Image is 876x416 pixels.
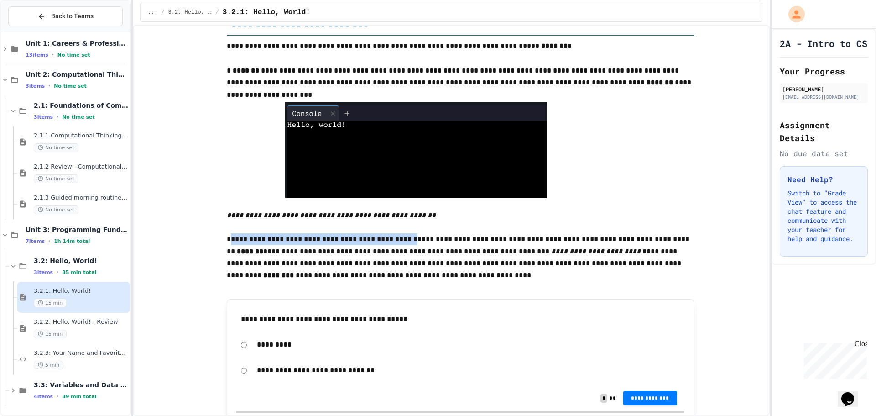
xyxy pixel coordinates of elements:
span: / [161,9,164,16]
span: 3 items [34,114,53,120]
iframe: chat widget [838,379,867,407]
div: No due date set [780,148,868,159]
span: 3.2.1: Hello, World! [34,287,128,295]
span: Unit 2: Computational Thinking & Problem-Solving [26,70,128,79]
span: 3 items [34,269,53,275]
span: 35 min total [62,269,96,275]
div: [PERSON_NAME] [782,85,865,93]
span: • [52,51,54,58]
span: 3.2.3: Your Name and Favorite Movie [34,349,128,357]
span: Back to Teams [51,11,94,21]
span: 3.2: Hello, World! [34,257,128,265]
span: No time set [57,52,90,58]
h2: Assignment Details [780,119,868,144]
iframe: chat widget [800,340,867,379]
span: 13 items [26,52,48,58]
span: 15 min [34,299,67,307]
span: 3.2.1: Hello, World! [223,7,310,18]
span: No time set [34,174,78,183]
span: • [48,237,50,245]
span: / [216,9,219,16]
h2: Your Progress [780,65,868,78]
span: 15 min [34,330,67,338]
span: No time set [62,114,95,120]
span: No time set [34,143,78,152]
div: My Account [779,4,807,25]
span: 2.1.3 Guided morning routine flowchart [34,194,128,202]
span: 3.3: Variables and Data Types [34,381,128,389]
span: 2.1.2 Review - Computational Thinking and Problem Solving [34,163,128,171]
h3: Need Help? [787,174,860,185]
span: • [57,269,58,276]
span: 3 items [26,83,45,89]
button: Back to Teams [8,6,123,26]
span: Unit 3: Programming Fundamentals [26,226,128,234]
span: No time set [54,83,87,89]
span: 7 items [26,238,45,244]
span: No time set [34,205,78,214]
span: • [57,113,58,121]
span: 4 items [34,394,53,400]
span: 39 min total [62,394,96,400]
h1: 2A - Intro to CS [780,37,867,50]
span: Unit 1: Careers & Professionalism [26,39,128,47]
span: 3.2: Hello, World! [168,9,212,16]
span: • [48,82,50,90]
span: 2.1.1 Computational Thinking and Problem Solving [34,132,128,140]
span: 2.1: Foundations of Computational Thinking [34,101,128,110]
span: 5 min [34,361,63,369]
span: • [57,393,58,400]
span: 1h 14m total [54,238,90,244]
p: Switch to "Grade View" to access the chat feature and communicate with your teacher for help and ... [787,189,860,243]
span: 3.2.2: Hello, World! - Review [34,318,128,326]
span: ... [148,9,158,16]
div: [EMAIL_ADDRESS][DOMAIN_NAME] [782,94,865,100]
div: Chat with us now!Close [4,4,63,58]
